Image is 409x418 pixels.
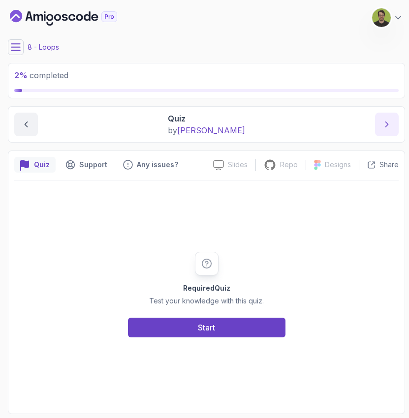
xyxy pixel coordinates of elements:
span: 2 % [14,70,28,80]
button: Support button [60,157,113,173]
p: Repo [280,160,298,170]
button: Feedback button [117,157,184,173]
button: quiz button [14,157,56,173]
button: Share [359,160,399,170]
p: Quiz [168,113,245,124]
p: Designs [325,160,351,170]
button: next content [375,113,399,136]
p: by [168,124,245,136]
button: user profile image [372,8,403,28]
span: completed [14,70,68,80]
p: Any issues? [137,160,178,170]
button: Start [128,318,285,337]
a: Dashboard [10,10,140,26]
img: user profile image [372,8,391,27]
button: previous content [14,113,38,136]
p: Slides [228,160,248,170]
p: Quiz [34,160,50,170]
p: Test your knowledge with this quiz. [149,296,264,306]
span: Required [183,284,215,292]
p: Share [379,160,399,170]
span: [PERSON_NAME] [177,125,245,135]
h2: Quiz [149,283,264,293]
p: Support [79,160,107,170]
p: 8 - Loops [28,42,59,52]
div: Start [198,322,215,333]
